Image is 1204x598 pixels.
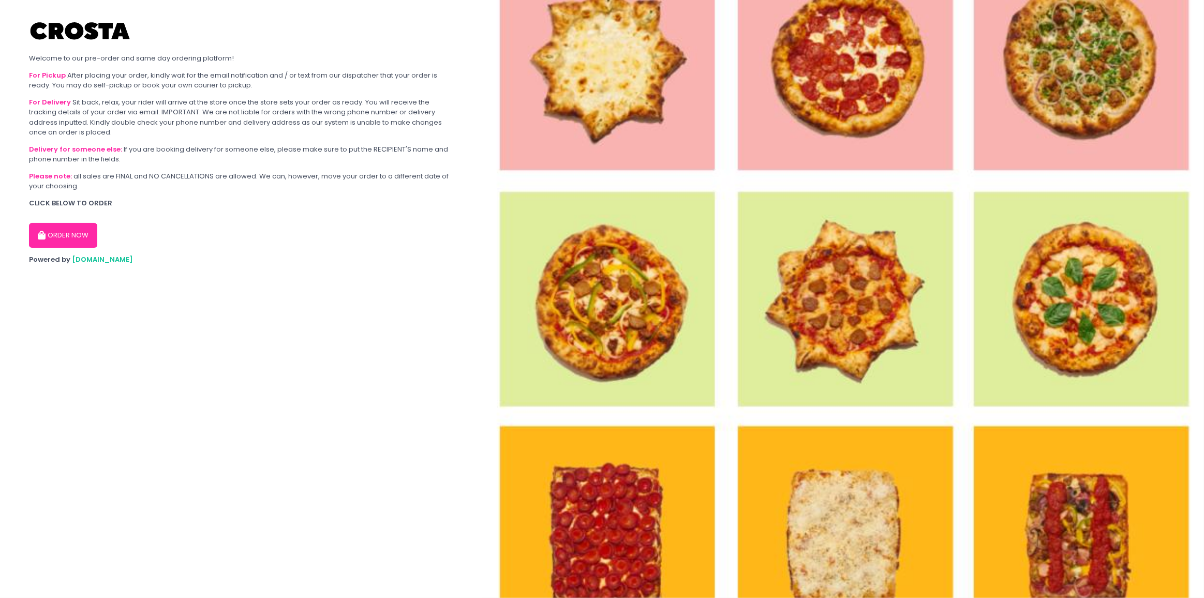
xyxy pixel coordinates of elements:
div: If you are booking delivery for someone else, please make sure to put the RECIPIENT'S name and ph... [29,144,453,165]
div: After placing your order, kindly wait for the email notification and / or text from our dispatche... [29,70,453,91]
button: ORDER NOW [29,223,97,248]
b: Delivery for someone else: [29,144,122,154]
b: For Delivery [29,97,71,107]
div: all sales are FINAL and NO CANCELLATIONS are allowed. We can, however, move your order to a diffe... [29,171,453,191]
div: Powered by [29,255,453,265]
b: For Pickup [29,70,66,80]
div: Welcome to our pre-order and same day ordering platform! [29,53,453,64]
div: CLICK BELOW TO ORDER [29,198,453,208]
b: Please note: [29,171,72,181]
div: Sit back, relax, your rider will arrive at the store once the store sets your order as ready. You... [29,97,453,138]
a: [DOMAIN_NAME] [72,255,133,264]
img: Crosta Pizzeria [29,16,132,47]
